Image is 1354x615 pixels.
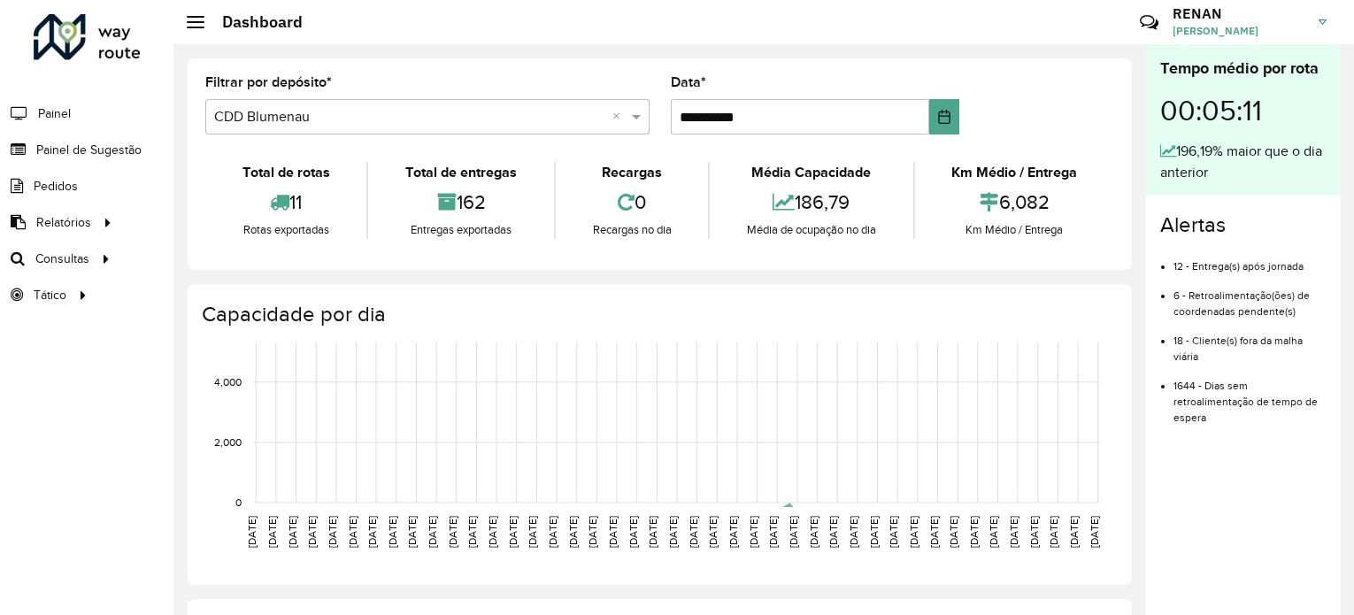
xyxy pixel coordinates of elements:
text: [DATE] [948,516,959,548]
div: Total de rotas [210,162,362,183]
div: 0 [560,183,704,221]
div: 186,79 [714,183,908,221]
div: Total de entregas [373,162,549,183]
text: [DATE] [427,516,438,548]
div: Rotas exportadas [210,221,362,239]
text: [DATE] [587,516,598,548]
text: [DATE] [727,516,739,548]
a: Contato Rápido [1130,4,1168,42]
text: [DATE] [547,516,558,548]
text: 4,000 [214,376,242,388]
text: [DATE] [688,516,699,548]
text: [DATE] [647,516,658,548]
text: [DATE] [387,516,398,548]
div: Média de ocupação no dia [714,221,908,239]
div: Entregas exportadas [373,221,549,239]
text: 0 [235,496,242,508]
h4: Capacidade por dia [202,302,1114,327]
div: Média Capacidade [714,162,908,183]
text: [DATE] [908,516,919,548]
text: [DATE] [507,516,519,548]
text: [DATE] [1089,516,1100,548]
li: 6 - Retroalimentação(ões) de coordenadas pendente(s) [1173,274,1327,319]
h3: RENAN [1173,5,1305,22]
div: 00:05:11 [1160,81,1327,141]
text: [DATE] [607,516,619,548]
text: [DATE] [287,516,298,548]
text: [DATE] [748,516,759,548]
span: Relatórios [36,213,91,232]
text: [DATE] [466,516,478,548]
text: [DATE] [767,516,779,548]
text: [DATE] [827,516,839,548]
text: 2,000 [214,436,242,448]
text: [DATE] [487,516,498,548]
text: [DATE] [667,516,679,548]
text: [DATE] [1048,516,1059,548]
text: [DATE] [246,516,258,548]
div: 162 [373,183,549,221]
div: Km Médio / Entrega [919,162,1110,183]
span: Painel [38,104,71,123]
div: 196,19% maior que o dia anterior [1160,141,1327,183]
text: [DATE] [347,516,358,548]
label: Data [671,72,706,93]
text: [DATE] [406,516,418,548]
div: 11 [210,183,362,221]
text: [DATE] [968,516,980,548]
span: Consultas [35,250,89,268]
text: [DATE] [366,516,378,548]
span: Tático [34,286,66,304]
div: Km Médio / Entrega [919,221,1110,239]
div: Tempo médio por rota [1160,57,1327,81]
text: [DATE] [527,516,538,548]
text: [DATE] [848,516,859,548]
text: [DATE] [868,516,880,548]
div: 6,082 [919,183,1110,221]
text: [DATE] [447,516,458,548]
text: [DATE] [1028,516,1040,548]
text: [DATE] [627,516,639,548]
span: Clear all [612,106,627,127]
span: Pedidos [34,177,78,196]
h4: Alertas [1160,212,1327,238]
text: [DATE] [988,516,999,548]
text: [DATE] [808,516,819,548]
text: [DATE] [1068,516,1080,548]
text: [DATE] [1008,516,1019,548]
text: [DATE] [888,516,899,548]
button: Choose Date [929,99,959,135]
li: 1644 - Dias sem retroalimentação de tempo de espera [1173,365,1327,426]
text: [DATE] [306,516,318,548]
li: 12 - Entrega(s) após jornada [1173,245,1327,274]
text: [DATE] [707,516,719,548]
li: 18 - Cliente(s) fora da malha viária [1173,319,1327,365]
text: [DATE] [266,516,278,548]
text: [DATE] [928,516,940,548]
div: Recargas no dia [560,221,704,239]
h2: Dashboard [204,12,303,32]
label: Filtrar por depósito [205,72,332,93]
text: [DATE] [327,516,338,548]
span: [PERSON_NAME] [1173,23,1305,39]
text: [DATE] [788,516,799,548]
div: Recargas [560,162,704,183]
text: [DATE] [567,516,579,548]
span: Painel de Sugestão [36,141,142,159]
